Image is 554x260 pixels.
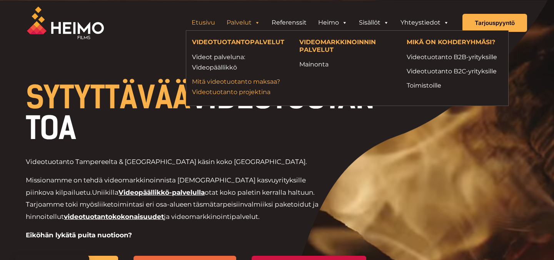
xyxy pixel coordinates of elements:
[97,200,244,208] span: liiketoimintasi eri osa-alueen täsmätarpeisiin
[312,15,353,30] a: Heimo
[186,15,221,30] a: Etusivu
[182,15,459,30] aside: Header Widget 1
[299,59,395,70] a: Mainonta
[26,82,382,144] h1: VIDEOTUOTANTOA
[299,38,395,55] h4: VIDEOMARKKINOINNIN PALVELUT
[266,15,312,30] a: Referenssit
[118,189,205,196] a: Videopäällikkö-palvelulla
[407,80,502,91] a: Toimistoille
[462,14,527,32] a: Tarjouspyyntö
[26,174,329,223] p: Missionamme on tehdä videomarkkinoinnista [DEMOGRAPHIC_DATA] kasvuyrityksille piinkova kilpailuetu.
[26,79,190,116] span: SYTYTTÄVÄÄ
[92,189,118,196] span: Uniikilla
[192,38,288,48] h4: VIDEOTUOTANTOPALVELUT
[164,213,260,220] span: ja videomarkkinointipalvelut.
[407,66,502,76] a: Videotuotanto B2C-yrityksille
[353,15,395,30] a: Sisällöt
[64,213,164,220] a: videotuotantokokonaisuudet
[192,52,288,73] a: Videot palveluna: Videopäällikkö
[26,156,329,168] p: Videotuotanto Tampereelta & [GEOGRAPHIC_DATA] käsin koko [GEOGRAPHIC_DATA].
[407,38,502,48] h4: MIKÄ ON KOHDERYHMÄSI?
[27,7,104,39] img: Heimo Filmsin logo
[221,15,266,30] a: Palvelut
[192,76,288,97] a: Mitä videotuotanto maksaa?Videotuotanto projektina
[395,15,455,30] a: Yhteystiedot
[26,231,132,239] strong: Eiköhän lykätä puita nuotioon?
[26,200,319,220] span: valmiiksi paketoidut ja hinnoitellut
[407,52,502,62] a: Videotuotanto B2B-yrityksille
